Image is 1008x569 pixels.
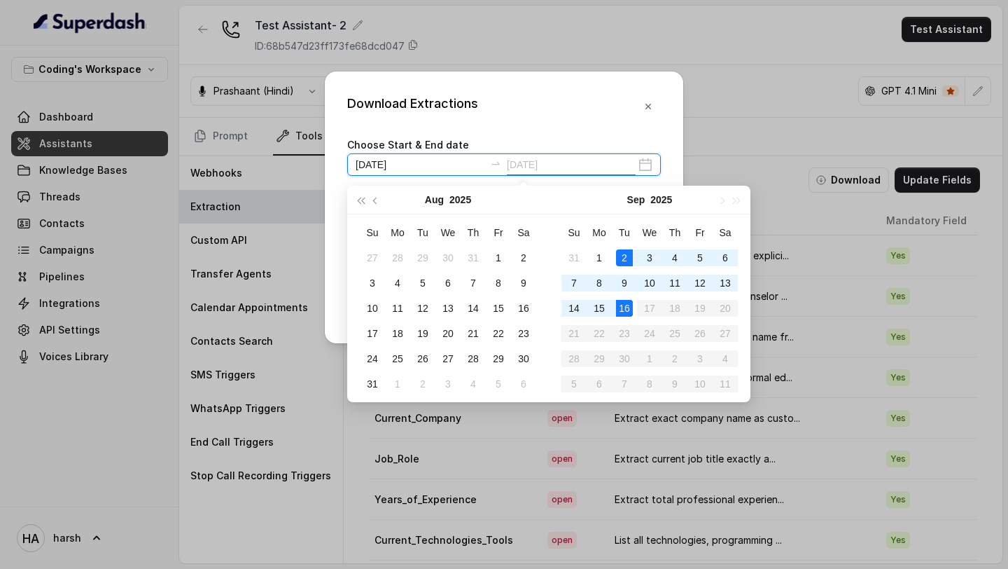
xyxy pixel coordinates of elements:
div: 22 [490,325,507,342]
div: 2 [616,249,633,266]
td: 2025-08-03 [360,270,385,296]
td: 2025-08-20 [435,321,461,346]
td: 2025-09-16 [612,296,637,321]
td: 2025-08-12 [410,296,435,321]
td: 2025-09-04 [662,245,687,270]
td: 2025-08-10 [360,296,385,321]
label: Choose Start & End date [347,139,469,151]
span: swap-right [490,158,501,169]
div: 7 [465,275,482,292]
td: 2025-08-02 [511,245,536,270]
td: 2025-09-12 [687,270,713,296]
div: 6 [440,275,456,292]
div: 5 [414,275,431,292]
div: 9 [515,275,532,292]
td: 2025-09-01 [587,245,612,270]
td: 2025-08-14 [461,296,486,321]
td: 2025-08-18 [385,321,410,346]
td: 2025-09-06 [713,245,738,270]
th: We [435,220,461,245]
div: 24 [364,350,381,367]
div: 21 [465,325,482,342]
div: 1 [490,249,507,266]
div: 28 [389,249,406,266]
td: 2025-08-23 [511,321,536,346]
td: 2025-08-31 [360,371,385,397]
td: 2025-08-01 [486,245,511,270]
div: 1 [389,376,406,392]
div: 8 [591,275,608,292]
th: Fr [486,220,511,245]
div: 28 [465,350,482,367]
div: 27 [364,249,381,266]
td: 2025-09-08 [587,270,612,296]
td: 2025-08-31 [561,245,587,270]
div: 5 [490,376,507,392]
div: 10 [364,300,381,317]
div: 19 [414,325,431,342]
td: 2025-08-30 [511,346,536,371]
div: 30 [515,350,532,367]
td: 2025-08-06 [435,270,461,296]
td: 2025-08-25 [385,346,410,371]
div: 31 [364,376,381,392]
input: Start date [356,157,484,172]
div: 29 [490,350,507,367]
div: 31 [465,249,482,266]
td: 2025-09-06 [511,371,536,397]
td: 2025-08-15 [486,296,511,321]
td: 2025-09-15 [587,296,612,321]
td: 2025-09-11 [662,270,687,296]
td: 2025-09-05 [687,245,713,270]
div: 11 [666,275,683,292]
td: 2025-08-17 [360,321,385,346]
div: 27 [440,350,456,367]
div: 30 [440,249,456,266]
div: 9 [616,275,633,292]
td: 2025-08-16 [511,296,536,321]
th: We [637,220,662,245]
td: 2025-09-02 [612,245,637,270]
td: 2025-08-19 [410,321,435,346]
button: 2025 [650,186,672,214]
div: 4 [465,376,482,392]
div: 18 [389,325,406,342]
button: Sep [627,186,645,214]
div: 4 [666,249,683,266]
td: 2025-08-24 [360,346,385,371]
td: 2025-09-07 [561,270,587,296]
div: 29 [414,249,431,266]
td: 2025-09-09 [612,270,637,296]
div: 14 [465,300,482,317]
th: Sa [713,220,738,245]
div: 3 [641,249,658,266]
td: 2025-08-07 [461,270,486,296]
td: 2025-09-03 [435,371,461,397]
button: Aug [425,186,444,214]
td: 2025-08-09 [511,270,536,296]
div: 13 [440,300,456,317]
td: 2025-08-04 [385,270,410,296]
div: 6 [717,249,734,266]
input: End date [507,157,636,172]
div: 3 [364,275,381,292]
td: 2025-09-04 [461,371,486,397]
button: 2025 [449,186,471,214]
td: 2025-09-05 [486,371,511,397]
div: 15 [591,300,608,317]
th: Sa [511,220,536,245]
div: 17 [364,325,381,342]
td: 2025-07-27 [360,245,385,270]
td: 2025-07-31 [461,245,486,270]
td: 2025-08-08 [486,270,511,296]
span: to [490,158,501,169]
th: Tu [410,220,435,245]
th: Mo [587,220,612,245]
div: 4 [389,275,406,292]
div: 6 [515,376,532,392]
td: 2025-07-29 [410,245,435,270]
div: 2 [414,376,431,392]
td: 2025-09-02 [410,371,435,397]
div: 1 [591,249,608,266]
th: Su [360,220,385,245]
